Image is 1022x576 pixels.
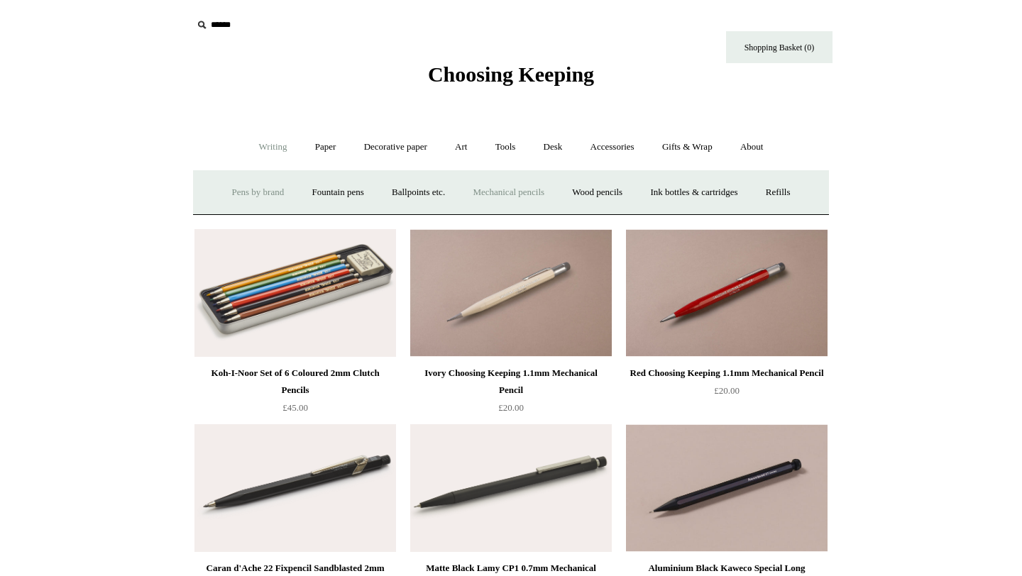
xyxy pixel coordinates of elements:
[626,229,828,357] img: Red Choosing Keeping 1.1mm Mechanical Pencil
[410,424,612,552] a: Matte Black Lamy CP1 0.7mm Mechanical Pencil Matte Black Lamy CP1 0.7mm Mechanical Pencil
[714,385,740,396] span: £20.00
[726,31,833,63] a: Shopping Basket (0)
[559,174,635,211] a: Wood pencils
[194,365,396,423] a: Koh-I-Noor Set of 6 Coloured 2mm Clutch Pencils £45.00
[626,229,828,357] a: Red Choosing Keeping 1.1mm Mechanical Pencil Red Choosing Keeping 1.1mm Mechanical Pencil
[626,424,828,552] img: Aluminium Black Kaweco Special Long Mechanical Pencil
[428,62,594,86] span: Choosing Keeping
[649,128,725,166] a: Gifts & Wrap
[578,128,647,166] a: Accessories
[630,365,824,382] div: Red Choosing Keeping 1.1mm Mechanical Pencil
[302,128,349,166] a: Paper
[626,424,828,552] a: Aluminium Black Kaweco Special Long Mechanical Pencil Aluminium Black Kaweco Special Long Mechani...
[379,174,458,211] a: Ballpoints etc.
[483,128,529,166] a: Tools
[428,74,594,84] a: Choosing Keeping
[194,229,396,357] a: Koh-I-Noor Set of 6 Coloured 2mm Clutch Pencils Koh-I-Noor Set of 6 Coloured 2mm Clutch Pencils
[531,128,576,166] a: Desk
[219,174,297,211] a: Pens by brand
[246,128,300,166] a: Writing
[410,229,612,357] img: Ivory Choosing Keeping 1.1mm Mechanical Pencil
[351,128,440,166] a: Decorative paper
[410,365,612,423] a: Ivory Choosing Keeping 1.1mm Mechanical Pencil £20.00
[194,424,396,552] a: Caran d'Ache 22 Fixpencil Sandblasted 2mm Mechanical Clutch Pencil Caran d'Ache 22 Fixpencil Sand...
[460,174,557,211] a: Mechanical pencils
[498,402,524,413] span: £20.00
[194,424,396,552] img: Caran d'Ache 22 Fixpencil Sandblasted 2mm Mechanical Clutch Pencil
[626,365,828,423] a: Red Choosing Keeping 1.1mm Mechanical Pencil £20.00
[194,229,396,357] img: Koh-I-Noor Set of 6 Coloured 2mm Clutch Pencils
[299,174,376,211] a: Fountain pens
[442,128,480,166] a: Art
[727,128,776,166] a: About
[753,174,803,211] a: Refills
[282,402,308,413] span: £45.00
[410,229,612,357] a: Ivory Choosing Keeping 1.1mm Mechanical Pencil Ivory Choosing Keeping 1.1mm Mechanical Pencil
[198,365,392,399] div: Koh-I-Noor Set of 6 Coloured 2mm Clutch Pencils
[637,174,750,211] a: Ink bottles & cartridges
[410,424,612,552] img: Matte Black Lamy CP1 0.7mm Mechanical Pencil
[414,365,608,399] div: Ivory Choosing Keeping 1.1mm Mechanical Pencil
